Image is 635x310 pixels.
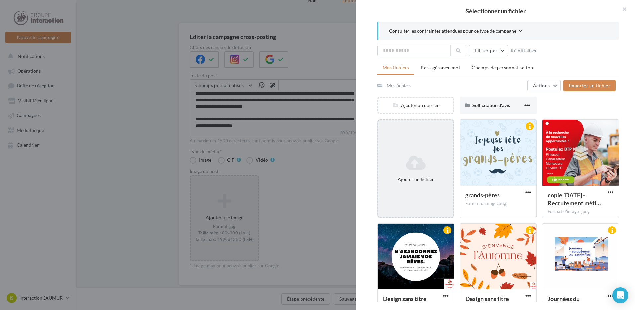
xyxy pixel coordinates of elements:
[387,82,411,89] div: Mes fichiers
[548,209,613,215] div: Format d'image: jpeg
[465,201,531,207] div: Format d'image: png
[381,176,451,183] div: Ajouter un fichier
[421,65,460,70] span: Partagés avec moi
[527,80,561,91] button: Actions
[469,45,508,56] button: Filtrer par
[383,65,409,70] span: Mes fichiers
[465,295,509,302] span: Design sans titre
[465,191,500,199] span: grands-pères
[569,83,610,88] span: Importer un fichier
[383,295,427,302] span: Design sans titre
[389,28,516,34] span: Consulter les contraintes attendues pour ce type de campagne
[548,191,601,207] span: copie 22-09-2025 - Recrutement métier BTP 1
[378,102,453,109] div: Ajouter un dossier
[508,47,540,55] button: Réinitialiser
[472,102,510,108] span: Sollicitation d'avis
[563,80,616,91] button: Importer un fichier
[367,8,624,14] h2: Sélectionner un fichier
[533,83,550,88] span: Actions
[389,27,522,36] button: Consulter les contraintes attendues pour ce type de campagne
[472,65,533,70] span: Champs de personnalisation
[612,287,628,303] div: Open Intercom Messenger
